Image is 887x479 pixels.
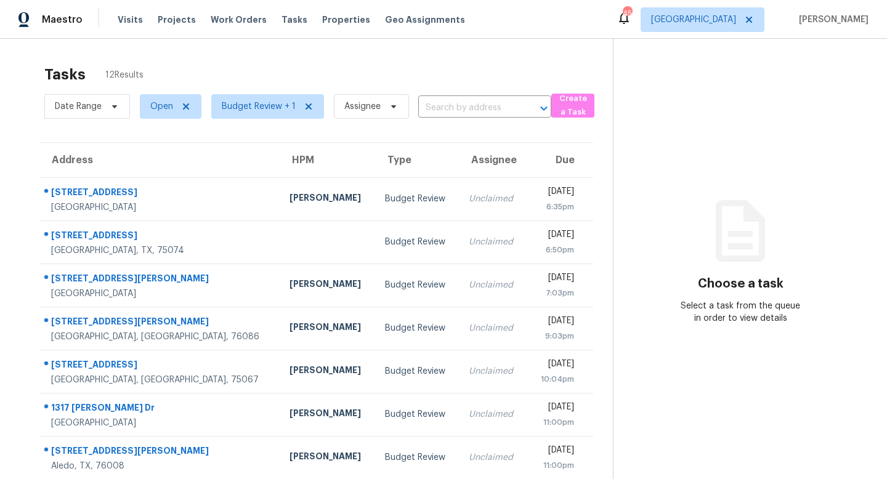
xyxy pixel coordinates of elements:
[385,365,449,377] div: Budget Review
[51,358,270,374] div: [STREET_ADDRESS]
[42,14,83,26] span: Maestro
[469,322,516,334] div: Unclaimed
[535,444,574,459] div: [DATE]
[211,14,267,26] span: Work Orders
[535,228,574,244] div: [DATE]
[535,201,574,213] div: 6:35pm
[344,100,381,113] span: Assignee
[222,100,296,113] span: Budget Review + 1
[469,365,516,377] div: Unclaimed
[535,185,574,201] div: [DATE]
[51,445,270,460] div: [STREET_ADDRESS][PERSON_NAME]
[280,143,375,177] th: HPM
[281,15,307,24] span: Tasks
[322,14,370,26] span: Properties
[623,7,631,20] div: 45
[105,69,144,81] span: 12 Results
[535,416,574,429] div: 11:00pm
[150,100,173,113] span: Open
[158,14,196,26] span: Projects
[51,417,270,429] div: [GEOGRAPHIC_DATA]
[469,193,516,205] div: Unclaimed
[698,278,784,290] h3: Choose a task
[385,279,449,291] div: Budget Review
[535,330,574,342] div: 9:03pm
[535,287,574,299] div: 7:03pm
[535,358,574,373] div: [DATE]
[55,100,102,113] span: Date Range
[51,374,270,386] div: [GEOGRAPHIC_DATA], [GEOGRAPHIC_DATA], 75067
[535,244,574,256] div: 6:50pm
[51,331,270,343] div: [GEOGRAPHIC_DATA], [GEOGRAPHIC_DATA], 76086
[118,14,143,26] span: Visits
[557,92,588,120] span: Create a Task
[551,94,594,118] button: Create a Task
[290,364,365,379] div: [PERSON_NAME]
[51,244,270,257] div: [GEOGRAPHIC_DATA], TX, 75074
[290,321,365,336] div: [PERSON_NAME]
[418,99,517,118] input: Search by address
[525,143,593,177] th: Due
[51,229,270,244] div: [STREET_ADDRESS]
[385,193,449,205] div: Budget Review
[535,459,574,472] div: 11:00pm
[469,236,516,248] div: Unclaimed
[535,100,553,117] button: Open
[535,272,574,287] div: [DATE]
[385,236,449,248] div: Budget Review
[51,186,270,201] div: [STREET_ADDRESS]
[535,315,574,330] div: [DATE]
[51,315,270,331] div: [STREET_ADDRESS][PERSON_NAME]
[469,279,516,291] div: Unclaimed
[290,278,365,293] div: [PERSON_NAME]
[535,401,574,416] div: [DATE]
[290,191,365,207] div: [PERSON_NAME]
[385,408,449,421] div: Budget Review
[469,408,516,421] div: Unclaimed
[51,288,270,300] div: [GEOGRAPHIC_DATA]
[290,407,365,422] div: [PERSON_NAME]
[385,322,449,334] div: Budget Review
[51,272,270,288] div: [STREET_ADDRESS][PERSON_NAME]
[469,451,516,464] div: Unclaimed
[51,460,270,472] div: Aledo, TX, 76008
[385,451,449,464] div: Budget Review
[51,401,270,417] div: 1317 [PERSON_NAME] Dr
[794,14,869,26] span: [PERSON_NAME]
[459,143,526,177] th: Assignee
[51,201,270,214] div: [GEOGRAPHIC_DATA]
[651,14,736,26] span: [GEOGRAPHIC_DATA]
[535,373,574,385] div: 10:04pm
[44,68,86,81] h2: Tasks
[39,143,280,177] th: Address
[375,143,459,177] th: Type
[677,300,804,324] div: Select a task from the queue in order to view details
[290,450,365,465] div: [PERSON_NAME]
[385,14,465,26] span: Geo Assignments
